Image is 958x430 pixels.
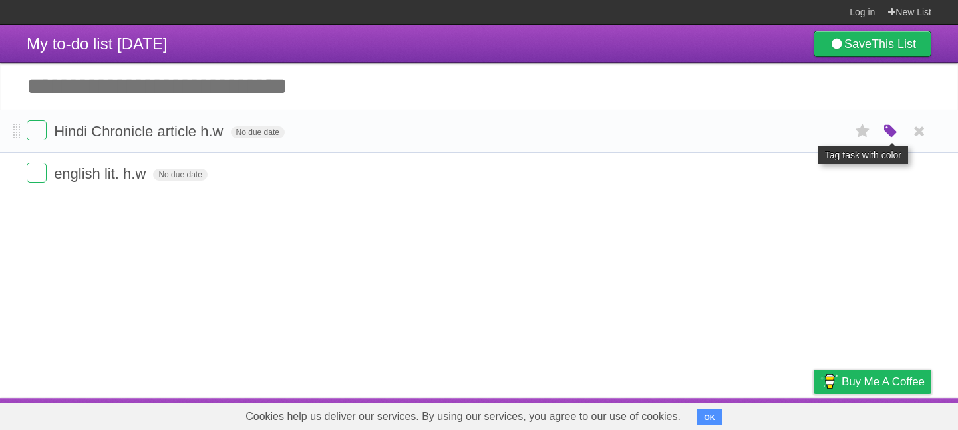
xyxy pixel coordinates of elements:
[814,31,931,57] a: SaveThis List
[681,401,734,427] a: Developers
[751,401,780,427] a: Terms
[842,370,925,393] span: Buy me a coffee
[872,37,916,51] b: This List
[27,35,168,53] span: My to-do list [DATE]
[231,126,285,138] span: No due date
[27,163,47,183] label: Done
[814,370,931,394] a: Buy me a coffee
[54,165,149,182] span: english lit. h.w
[27,120,47,140] label: Done
[848,401,931,427] a: Suggest a feature
[232,403,694,430] span: Cookies help us deliver our services. By using our services, you agree to our use of cookies.
[850,120,876,142] label: Star task
[153,169,207,181] span: No due date
[637,401,665,427] a: About
[820,370,838,393] img: Buy me a coffee
[796,401,831,427] a: Privacy
[697,409,722,425] button: OK
[54,123,226,140] span: Hindi Chronicle article h.w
